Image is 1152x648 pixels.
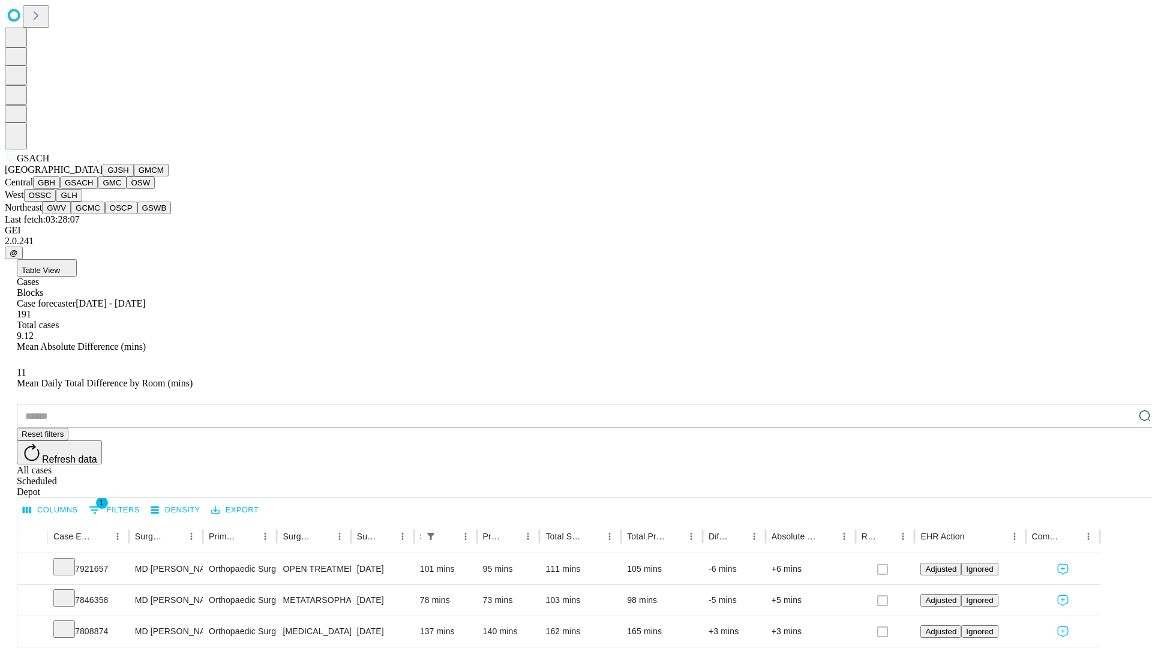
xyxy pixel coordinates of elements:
button: Sort [314,528,331,545]
div: MD [PERSON_NAME] [PERSON_NAME] Md [135,585,197,616]
button: Sort [666,528,683,545]
div: 103 mins [545,585,615,616]
div: Orthopaedic Surgery [209,585,271,616]
span: Central [5,177,33,187]
div: Orthopaedic Surgery [209,554,271,584]
button: GCMC [71,202,105,214]
div: MD [PERSON_NAME] [PERSON_NAME] Md [135,616,197,647]
span: Table View [22,266,60,275]
div: Orthopaedic Surgery [209,616,271,647]
button: Export [208,501,262,520]
button: Menu [394,528,411,545]
button: GWV [42,202,71,214]
div: Surgeon Name [135,532,165,541]
span: Adjusted [925,627,956,636]
span: @ [10,248,18,257]
button: Expand [23,559,41,580]
button: Select columns [20,501,81,520]
div: +5 mins [772,585,850,616]
button: Menu [1006,528,1023,545]
button: Sort [377,528,394,545]
button: GSWB [137,202,172,214]
button: Show filters [422,528,439,545]
button: Sort [440,528,457,545]
button: @ [5,247,23,259]
div: Comments [1032,532,1062,541]
button: GSACH [60,176,98,189]
span: Total cases [17,320,59,330]
button: Expand [23,622,41,643]
button: Menu [520,528,536,545]
div: MD [PERSON_NAME] [PERSON_NAME] Md [135,554,197,584]
div: +3 mins [772,616,850,647]
button: Table View [17,259,77,277]
button: Show filters [86,500,143,520]
span: Mean Absolute Difference (mins) [17,341,146,352]
button: Refresh data [17,440,102,464]
button: Menu [601,528,618,545]
div: OPEN TREATMENT OF DISTAL TIBIOFIBULAR JOINT [MEDICAL_DATA] [283,554,344,584]
button: Sort [819,528,836,545]
div: Surgery Name [283,532,313,541]
div: 78 mins [420,585,471,616]
span: 1 [96,497,108,509]
button: Sort [503,528,520,545]
span: Ignored [966,565,993,574]
button: Menu [183,528,200,545]
span: Adjusted [925,565,956,574]
button: Sort [878,528,895,545]
div: 7846358 [53,585,123,616]
button: Adjusted [920,563,961,575]
button: Menu [895,528,911,545]
div: Resolved in EHR [862,532,877,541]
div: Difference [709,532,728,541]
button: GMCM [134,164,169,176]
button: Adjusted [920,594,961,607]
button: Ignored [961,625,998,638]
div: 98 mins [627,585,697,616]
button: Expand [23,590,41,611]
button: Sort [240,528,257,545]
span: [GEOGRAPHIC_DATA] [5,164,103,175]
span: Northeast [5,202,42,212]
button: Sort [92,528,109,545]
div: -5 mins [709,585,760,616]
div: Scheduled In Room Duration [420,532,421,541]
div: Total Predicted Duration [627,532,665,541]
button: Menu [683,528,700,545]
button: OSCP [105,202,137,214]
div: [MEDICAL_DATA] [283,616,344,647]
button: GLH [56,189,82,202]
span: 9.12 [17,331,34,341]
div: Primary Service [209,532,239,541]
button: Ignored [961,594,998,607]
div: [DATE] [357,585,408,616]
div: 1 active filter [422,528,439,545]
button: Sort [729,528,746,545]
button: Menu [109,528,126,545]
div: 140 mins [483,616,534,647]
button: Menu [257,528,274,545]
div: 101 mins [420,554,471,584]
span: Ignored [966,627,993,636]
button: Menu [457,528,474,545]
span: 191 [17,309,31,319]
button: GBH [33,176,60,189]
div: 7921657 [53,554,123,584]
span: Ignored [966,596,993,605]
button: GJSH [103,164,134,176]
button: OSSC [24,189,56,202]
button: Reset filters [17,428,68,440]
div: [DATE] [357,554,408,584]
div: Surgery Date [357,532,376,541]
span: 11 [17,367,26,377]
span: Last fetch: 03:28:07 [5,214,80,224]
div: Absolute Difference [772,532,818,541]
div: [DATE] [357,616,408,647]
div: 105 mins [627,554,697,584]
button: Ignored [961,563,998,575]
button: Menu [746,528,763,545]
div: Predicted In Room Duration [483,532,502,541]
div: Case Epic Id [53,532,91,541]
button: Menu [331,528,348,545]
